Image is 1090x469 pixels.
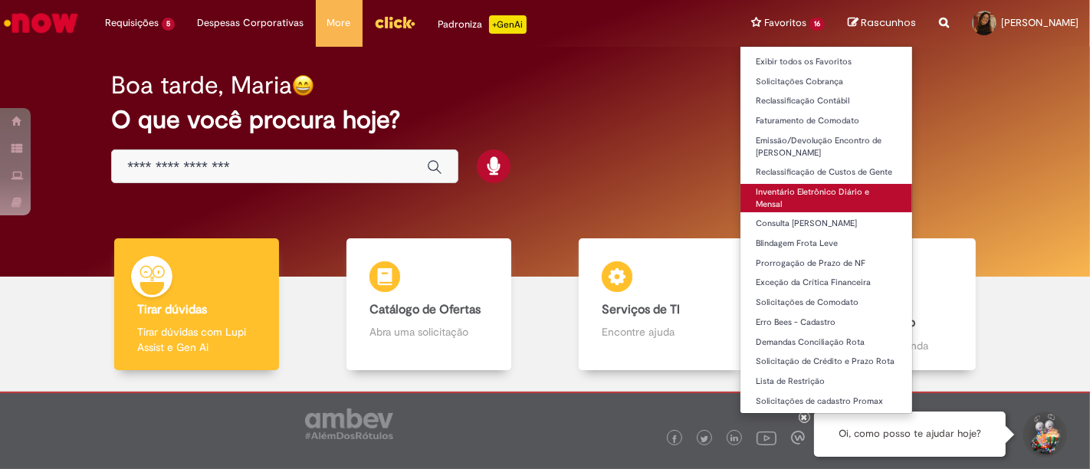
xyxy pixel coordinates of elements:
[369,302,481,317] b: Catálogo de Ofertas
[111,107,979,133] h2: O que você procura hoje?
[740,184,912,212] a: Inventário Eletrônico Diário e Mensal
[602,324,720,339] p: Encontre ajuda
[809,18,825,31] span: 16
[740,164,912,181] a: Reclassificação de Custos de Gente
[2,8,80,38] img: ServiceNow
[545,238,777,371] a: Serviços de TI Encontre ajuda
[162,18,175,31] span: 5
[137,324,255,355] p: Tirar dúvidas com Lupi Assist e Gen Ai
[198,15,304,31] span: Despesas Corporativas
[111,72,292,99] h2: Boa tarde, Maria
[292,74,314,97] img: happy-face.png
[740,113,912,130] a: Faturamento de Comodato
[848,16,916,31] a: Rascunhos
[374,11,415,34] img: click_logo_yellow_360x200.png
[602,302,680,317] b: Serviços de TI
[740,215,912,232] a: Consulta [PERSON_NAME]
[740,393,912,410] a: Solicitações de cadastro Promax
[740,235,912,252] a: Blindagem Frota Leve
[1001,16,1079,29] span: [PERSON_NAME]
[305,408,393,439] img: logo_footer_ambev_rotulo_gray.png
[740,314,912,331] a: Erro Bees - Cadastro
[369,324,488,339] p: Abra uma solicitação
[814,412,1006,457] div: Oi, como posso te ajudar hoje?
[671,435,678,443] img: logo_footer_facebook.png
[701,435,708,443] img: logo_footer_twitter.png
[740,373,912,390] a: Lista de Restrição
[740,255,912,272] a: Prorrogação de Prazo de NF
[740,46,913,414] ul: Favoritos
[313,238,545,371] a: Catálogo de Ofertas Abra uma solicitação
[740,93,912,110] a: Reclassificação Contábil
[740,54,912,71] a: Exibir todos os Favoritos
[764,15,806,31] span: Favoritos
[740,334,912,351] a: Demandas Conciliação Rota
[489,15,527,34] p: +GenAi
[1021,412,1067,458] button: Iniciar Conversa de Suporte
[438,15,527,34] div: Padroniza
[740,274,912,291] a: Exceção da Crítica Financeira
[327,15,351,31] span: More
[740,353,912,370] a: Solicitação de Crédito e Prazo Rota
[740,133,912,161] a: Emissão/Devolução Encontro de [PERSON_NAME]
[740,294,912,311] a: Solicitações de Comodato
[757,428,776,448] img: logo_footer_youtube.png
[730,435,738,444] img: logo_footer_linkedin.png
[105,15,159,31] span: Requisições
[740,74,912,90] a: Solicitações Cobrança
[791,431,805,444] img: logo_footer_workplace.png
[137,302,207,317] b: Tirar dúvidas
[861,15,916,30] span: Rascunhos
[80,238,313,371] a: Tirar dúvidas Tirar dúvidas com Lupi Assist e Gen Ai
